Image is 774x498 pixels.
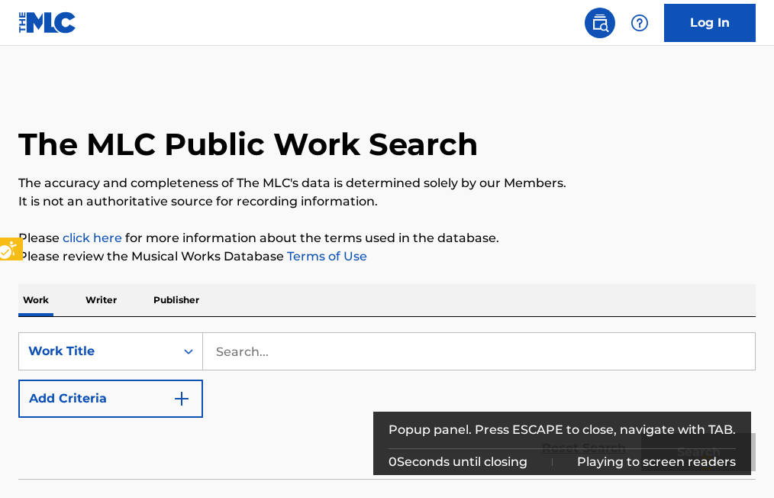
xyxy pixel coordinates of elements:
[63,231,122,245] a: click here
[18,11,77,34] img: MLC Logo
[18,332,756,479] form: Search Form
[664,4,756,42] a: Log In
[81,284,121,316] p: Writer
[18,247,756,266] p: Please review the Musical Works Database
[18,380,203,418] button: Add Criteria
[175,333,202,370] div: On
[18,125,479,163] h1: The MLC Public Work Search
[28,342,166,361] div: Work Title
[630,14,649,32] img: help
[203,333,755,370] input: Search...
[591,14,609,32] img: search
[18,192,756,211] p: It is not an authoritative source for recording information.
[731,299,774,422] iframe: Iframe | Resource Center
[173,390,191,408] img: 9d2ae6d4665cec9f34b9.svg
[18,174,756,192] p: The accuracy and completeness of The MLC's data is determined solely by our Members.
[18,229,756,247] p: Please for more information about the terms used in the database.
[389,454,397,469] span: 0
[389,412,736,448] div: Popup panel. Press ESCAPE to close, navigate with TAB.
[18,284,53,316] p: Work
[149,284,204,316] p: Publisher
[284,249,367,264] a: Terms of Use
